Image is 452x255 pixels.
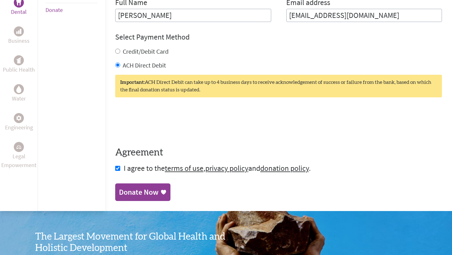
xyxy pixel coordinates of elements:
label: Credit/Debit Card [123,47,169,55]
div: Water [14,84,24,94]
div: Business [14,26,24,36]
input: Enter Full Name [115,9,271,22]
div: Engineering [14,113,24,123]
p: Legal Empowerment [1,152,36,170]
li: Donate [46,3,98,17]
p: Water [12,94,26,103]
div: Donate Now [119,187,159,197]
div: Public Health [14,55,24,65]
strong: Important: [120,80,145,85]
img: Water [16,85,21,93]
h4: Select Payment Method [115,32,442,42]
p: Business [8,36,30,45]
a: BusinessBusiness [8,26,30,45]
a: Legal EmpowermentLegal Empowerment [1,142,36,170]
img: Public Health [16,57,21,63]
h4: Agreement [115,147,442,158]
p: Public Health [3,65,35,74]
p: Dental [11,8,27,16]
a: EngineeringEngineering [5,113,33,132]
img: Engineering [16,115,21,120]
a: WaterWater [12,84,26,103]
input: Your Email [286,9,442,22]
a: Donate Now [115,183,170,201]
a: Public HealthPublic Health [3,55,35,74]
div: ACH Direct Debit can take up to 4 business days to receive acknowledgement of success or failure ... [115,75,442,97]
h3: The Largest Movement for Global Health and Holistic Development [35,231,226,254]
span: I agree to the , and . [124,163,311,173]
div: Legal Empowerment [14,142,24,152]
p: Engineering [5,123,33,132]
img: Business [16,29,21,34]
a: terms of use [165,163,203,173]
a: Donate [46,6,63,14]
img: Legal Empowerment [16,145,21,149]
label: ACH Direct Debit [123,61,166,69]
a: privacy policy [205,163,248,173]
a: donation policy [260,163,309,173]
iframe: reCAPTCHA [115,110,211,134]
